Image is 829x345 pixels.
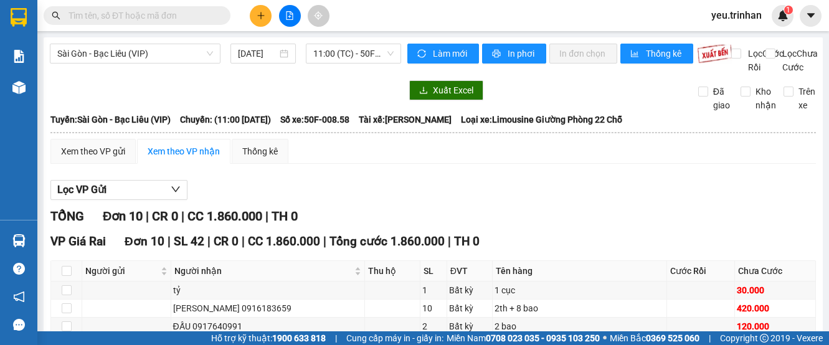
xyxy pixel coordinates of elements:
span: Sài Gòn - Bạc Liêu (VIP) [57,44,213,63]
button: file-add [279,5,301,27]
span: plus [257,11,265,20]
strong: 1900 633 818 [272,333,326,343]
div: Bất kỳ [449,283,490,297]
button: printerIn phơi [482,44,546,64]
div: Bất kỳ [449,301,490,315]
b: Tuyến: Sài Gòn - Bạc Liêu (VIP) [50,115,171,125]
input: 14/08/2025 [238,47,277,60]
span: In phơi [508,47,536,60]
span: | [207,234,211,248]
button: aim [308,5,329,27]
div: 30.000 [737,283,813,297]
span: message [13,319,25,331]
div: Thống kê [242,144,278,158]
span: | [323,234,326,248]
img: solution-icon [12,50,26,63]
strong: 0708 023 035 - 0935 103 250 [486,333,600,343]
span: Hỗ trợ kỹ thuật: [211,331,326,345]
span: down [171,184,181,194]
div: 1 [422,283,445,297]
div: ĐẤU 0917640991 [173,319,363,333]
span: Xuất Excel [433,83,473,97]
button: syncLàm mới [407,44,479,64]
div: 2 [422,319,445,333]
span: ⚪️ [603,336,607,341]
span: | [146,209,149,224]
th: Tên hàng [493,261,667,281]
span: | [448,234,451,248]
span: download [419,86,428,96]
th: Thu hộ [365,261,420,281]
span: Trên xe [793,85,820,112]
span: | [168,234,171,248]
div: tỷ [173,283,363,297]
img: logo-vxr [11,8,27,27]
img: warehouse-icon [12,234,26,247]
span: Lọc VP Gửi [57,182,107,197]
div: [PERSON_NAME] 0916183659 [173,301,363,315]
span: aim [314,11,323,20]
span: Số xe: 50F-008.58 [280,113,349,126]
span: Lọc Chưa Cước [777,47,820,74]
span: | [242,234,245,248]
span: Đơn 10 [103,209,143,224]
span: Người nhận [174,264,353,278]
span: Tài xế: [PERSON_NAME] [359,113,452,126]
div: Xem theo VP nhận [148,144,220,158]
span: file-add [285,11,294,20]
span: sync [417,49,428,59]
div: 420.000 [737,301,813,315]
input: Tìm tên, số ĐT hoặc mã đơn [69,9,216,22]
img: 9k= [697,44,732,64]
span: Làm mới [433,47,469,60]
span: search [52,11,60,20]
span: CC 1.860.000 [248,234,320,248]
span: bar-chart [630,49,641,59]
sup: 1 [784,6,793,14]
th: Chưa Cước [735,261,816,281]
span: Kho nhận [751,85,781,112]
span: CC 1.860.000 [187,209,262,224]
div: 120.000 [737,319,813,333]
span: Loại xe: Limousine Giường Phòng 22 Chỗ [461,113,622,126]
button: downloadXuất Excel [409,80,483,100]
span: Lọc Cước Rồi [743,47,785,74]
div: Bất kỳ [449,319,490,333]
span: SL 42 [174,234,204,248]
span: | [181,209,184,224]
span: Miền Bắc [610,331,699,345]
span: notification [13,291,25,303]
button: plus [250,5,272,27]
span: Đơn 10 [125,234,164,248]
span: 1 [786,6,790,14]
span: CR 0 [214,234,239,248]
span: Đã giao [708,85,735,112]
span: printer [492,49,503,59]
th: ĐVT [447,261,493,281]
span: | [709,331,711,345]
th: SL [420,261,447,281]
span: caret-down [805,10,817,21]
th: Cước Rồi [667,261,735,281]
span: Cung cấp máy in - giấy in: [346,331,443,345]
span: | [335,331,337,345]
span: Tổng cước 1.860.000 [329,234,445,248]
span: 11:00 (TC) - 50F-008.58 [313,44,394,63]
span: Thống kê [646,47,683,60]
span: CR 0 [152,209,178,224]
button: In đơn chọn [549,44,617,64]
strong: 0369 525 060 [646,333,699,343]
span: TH 0 [272,209,298,224]
img: icon-new-feature [777,10,789,21]
div: 1 cục [495,283,665,297]
div: 2 bao [495,319,665,333]
span: TỔNG [50,209,84,224]
span: question-circle [13,263,25,275]
div: 2th + 8 bao [495,301,665,315]
span: Người gửi [85,264,158,278]
span: TH 0 [454,234,480,248]
button: caret-down [800,5,822,27]
span: VP Giá Rai [50,234,106,248]
span: | [265,209,268,224]
button: Lọc VP Gửi [50,180,187,200]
